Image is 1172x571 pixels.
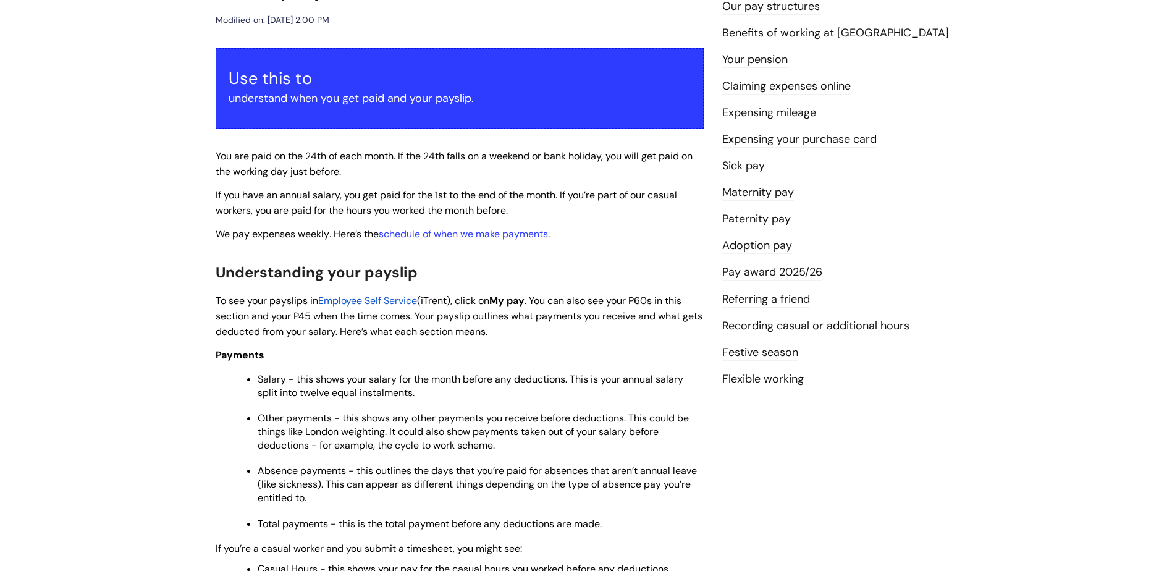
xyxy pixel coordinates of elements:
span: We pay expenses weekly [216,227,329,240]
a: Benefits of working at [GEOGRAPHIC_DATA] [722,25,949,41]
a: Expensing mileage [722,105,816,121]
span: To see your payslips in [216,294,318,307]
span: Total payments - this is the total payment before any deductions are made. [258,517,602,530]
span: . You can also see your P60s in this section and your P45 when the time comes. Your payslip outli... [216,294,702,338]
span: If you have an annual salary, you get paid for the 1st to the end of the month. If you’re part of... [216,188,677,217]
a: Festive season [722,345,798,361]
span: Salary - this shows your salary for the month before any deductions. This is your annual salary s... [258,373,683,399]
a: Recording casual or additional hours [722,318,909,334]
span: Payments [216,349,264,362]
span: Absence payments - this outlines the days that you’re paid for absences that aren’t annual leave ... [258,464,697,504]
a: Sick pay [722,158,765,174]
span: My pay [489,294,525,307]
span: Understanding your payslip [216,263,418,282]
a: Claiming expenses online [722,78,851,95]
span: Other payments - this shows any other payments you receive before deductions. This could be thing... [258,412,689,452]
span: (iTrent), click on [417,294,489,307]
a: Paternity pay [722,211,791,227]
span: If you’re a casual worker and you submit a timesheet, you might see: [216,542,522,555]
span: You are paid on the 24th of each month. If the 24th falls on a weekend or bank holiday, you will ... [216,150,693,178]
span: . Here’s the . [216,227,550,240]
a: Pay award 2025/26 [722,264,822,281]
p: understand when you get paid and your payslip. [229,88,691,108]
a: Referring a friend [722,292,810,308]
h3: Use this to [229,69,691,88]
div: Modified on: [DATE] 2:00 PM [216,12,329,28]
a: Employee Self Service [318,294,417,307]
a: Your pension [722,52,788,68]
a: schedule of when we make payments [379,227,548,240]
a: Maternity pay [722,185,794,201]
a: Adoption pay [722,238,792,254]
a: Flexible working [722,371,804,387]
a: Expensing your purchase card [722,132,877,148]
